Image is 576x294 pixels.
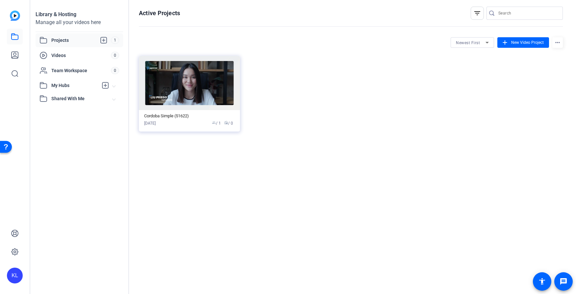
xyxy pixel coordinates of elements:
[111,52,119,59] span: 0
[36,79,123,92] mat-expansion-panel-header: My Hubs
[36,92,123,105] mat-expansion-panel-header: Shared With Me
[10,11,20,21] img: blue-gradient.svg
[144,120,156,126] div: [DATE]
[36,11,123,18] div: Library & Hosting
[497,37,549,48] button: New Video Project
[111,37,119,44] span: 1
[224,121,228,125] span: radio
[144,113,235,119] div: Cordoba Simple (51622)
[552,37,563,48] mat-icon: more_horiz
[7,268,23,283] div: KL
[139,56,240,110] img: Project thumbnail
[51,82,98,89] span: My Hubs
[560,278,567,285] mat-icon: message
[511,40,544,45] span: New Video Project
[212,120,221,126] span: / 1
[51,36,111,44] span: Projects
[51,67,111,74] span: Team Workspace
[36,18,123,26] div: Manage all your videos here
[473,9,481,17] mat-icon: filter_list
[224,120,233,126] span: / 0
[212,121,216,125] span: group
[538,278,546,285] mat-icon: accessibility
[456,41,480,45] span: Newest First
[51,52,111,59] span: Videos
[501,39,509,46] mat-icon: add
[139,9,180,17] h1: Active Projects
[498,9,558,17] input: Search
[51,95,113,102] span: Shared With Me
[111,67,119,74] span: 0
